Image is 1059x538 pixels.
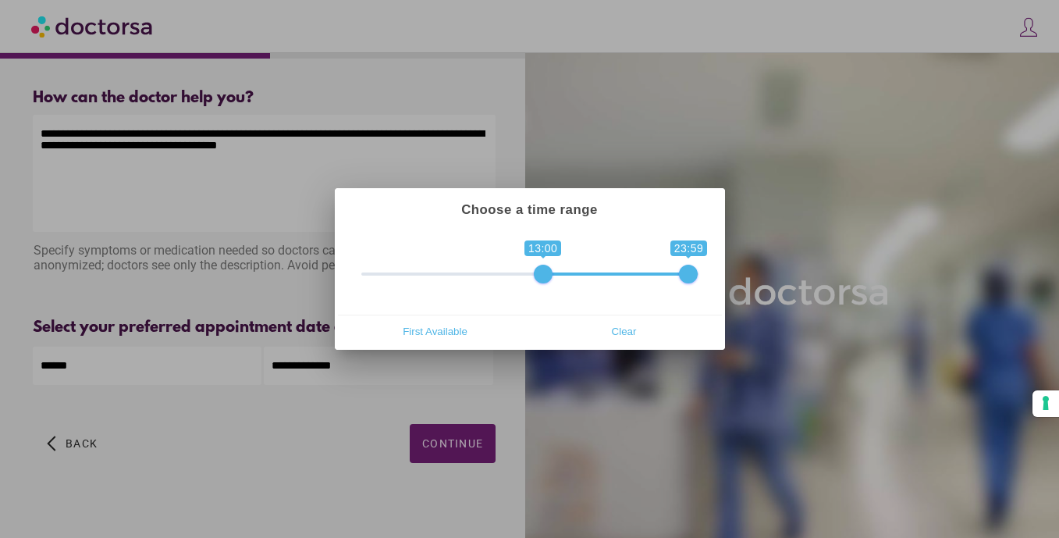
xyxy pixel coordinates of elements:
[346,319,525,343] span: First Available
[1032,390,1059,417] button: Your consent preferences for tracking technologies
[524,240,562,256] span: 13:00
[341,319,530,344] button: First Available
[461,202,598,217] strong: Choose a time range
[530,319,719,344] button: Clear
[670,240,708,256] span: 23:59
[535,319,714,343] span: Clear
